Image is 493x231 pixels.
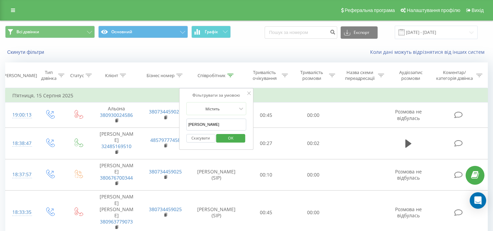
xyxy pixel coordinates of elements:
a: 380676700344 [100,174,133,181]
td: [PERSON_NAME] [92,127,141,159]
a: 380734459025 [149,108,182,115]
div: 18:37:57 [12,168,29,181]
a: 380734459025 [149,168,182,175]
button: Скасувати [186,134,215,143]
button: Графік [191,26,231,38]
td: 00:10 [243,159,290,191]
input: Пошук за номером [265,26,337,39]
td: [PERSON_NAME] [92,159,141,191]
div: Тривалість очікування [249,70,280,81]
td: П’ятниця, 15 Серпня 2025 [5,89,488,102]
span: Розмова не відбулась [395,168,422,181]
td: 00:00 [290,159,337,191]
span: Розмова не відбулась [395,206,422,219]
td: 00:27 [243,127,290,159]
button: Основний [98,26,188,38]
td: Альона [92,102,141,128]
td: 00:02 [290,127,337,159]
a: Коли дані можуть відрізнятися вiд інших систем [370,49,488,55]
div: [PERSON_NAME] [2,73,37,78]
td: 00:00 [290,102,337,128]
a: 380930024586 [100,112,133,118]
input: Введіть значення [186,119,246,131]
span: Реферальна програма [345,8,395,13]
div: Бізнес номер [147,73,175,78]
a: 380963779073 [100,218,133,225]
a: 32485169510 [101,143,131,149]
span: OK [221,133,240,143]
div: Тип дзвінка [41,70,56,81]
a: 380734459025 [149,206,182,212]
button: OK [216,134,245,143]
td: [PERSON_NAME] (SIP) [190,159,243,191]
div: Open Intercom Messenger [470,192,486,209]
div: Назва схеми переадресації [343,70,376,81]
div: Фільтрувати за умовою [186,92,246,99]
button: Скинути фільтри [5,49,48,55]
div: Статус [70,73,84,78]
div: Аудіозапис розмови [392,70,429,81]
span: Вихід [472,8,484,13]
div: 18:33:35 [12,206,29,219]
button: Всі дзвінки [5,26,95,38]
div: Тривалість розмови [296,70,327,81]
td: 00:45 [243,102,290,128]
button: Експорт [341,26,378,39]
div: Клієнт [105,73,118,78]
span: Налаштування профілю [407,8,460,13]
span: Всі дзвінки [16,29,39,35]
span: Графік [205,29,218,34]
div: Співробітник [198,73,226,78]
div: Коментар/категорія дзвінка [434,70,475,81]
div: 19:00:13 [12,108,29,122]
a: 48579777458 [150,137,180,143]
div: 18:38:47 [12,137,29,150]
span: Розмова не відбулась [395,108,422,121]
